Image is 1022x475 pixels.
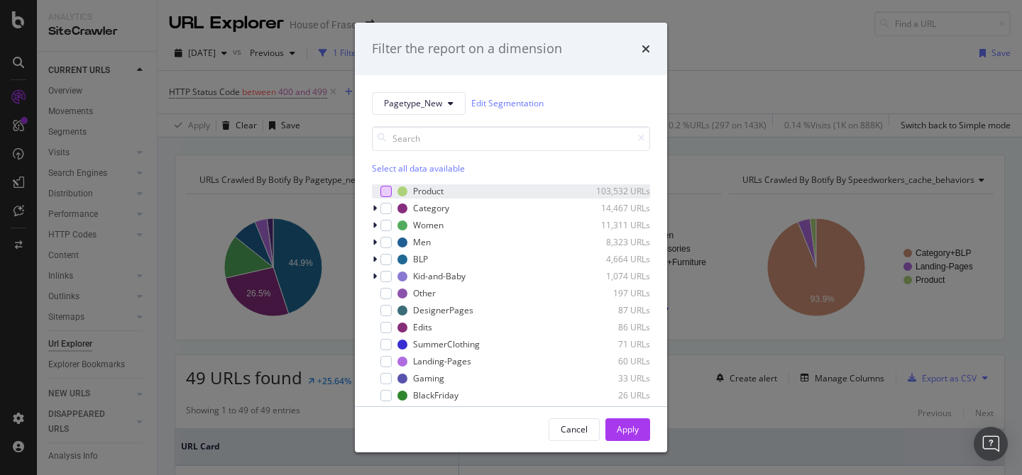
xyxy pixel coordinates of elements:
[549,418,600,441] button: Cancel
[372,40,562,58] div: Filter the report on a dimension
[581,185,650,197] div: 103,532 URLs
[372,92,466,115] button: Pagetype_New
[413,219,444,231] div: Women
[617,423,639,435] div: Apply
[413,185,444,197] div: Product
[372,162,650,174] div: Select all data available
[413,202,449,214] div: Category
[581,304,650,316] div: 87 URLs
[355,23,667,452] div: modal
[372,126,650,151] input: Search
[413,338,480,350] div: SummerClothing
[581,372,650,384] div: 33 URLs
[581,389,650,401] div: 26 URLs
[413,236,431,248] div: Men
[605,418,650,441] button: Apply
[413,304,473,316] div: DesignerPages
[581,321,650,333] div: 86 URLs
[581,287,650,299] div: 197 URLs
[413,355,471,367] div: Landing-Pages
[581,270,650,282] div: 1,074 URLs
[581,219,650,231] div: 11,311 URLs
[642,40,650,58] div: times
[974,427,1008,461] div: Open Intercom Messenger
[413,389,458,401] div: BlackFriday
[581,236,650,248] div: 8,323 URLs
[384,97,442,109] span: Pagetype_New
[413,270,466,282] div: Kid-and-Baby
[581,338,650,350] div: 71 URLs
[413,287,436,299] div: Other
[413,253,428,265] div: BLP
[581,355,650,367] div: 60 URLs
[471,96,544,111] a: Edit Segmentation
[581,202,650,214] div: 14,467 URLs
[581,253,650,265] div: 4,664 URLs
[413,372,444,384] div: Gaming
[413,321,432,333] div: Edits
[561,423,588,435] div: Cancel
